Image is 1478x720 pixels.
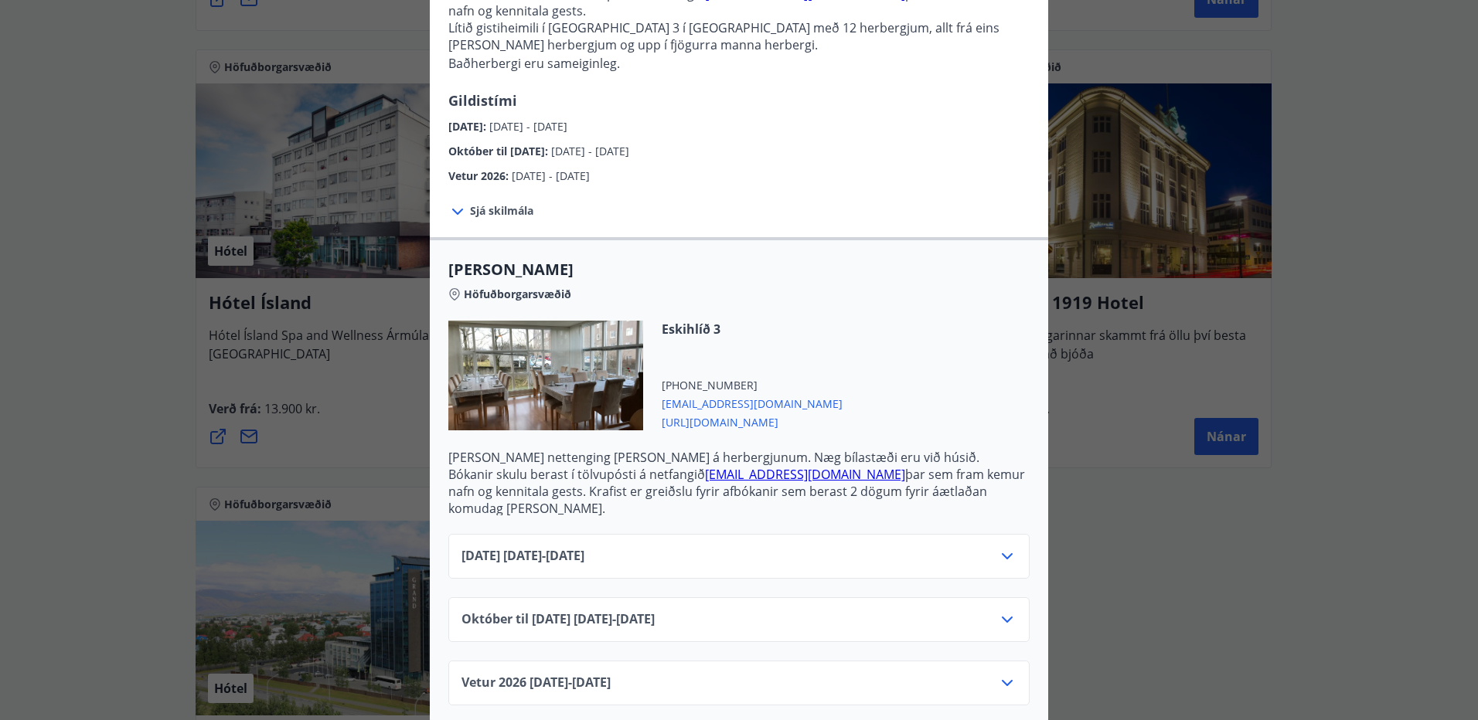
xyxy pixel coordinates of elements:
span: Vetur 2026 : [448,168,512,183]
span: [PHONE_NUMBER] [662,378,843,393]
span: Höfuðborgarsvæðið [464,287,571,302]
span: [EMAIL_ADDRESS][DOMAIN_NAME] [662,393,843,412]
span: [DATE] - [DATE] [489,119,567,134]
span: Sjá skilmála [470,203,533,219]
p: Lítið gistiheimili í [GEOGRAPHIC_DATA] 3 í [GEOGRAPHIC_DATA] með 12 herbergjum, allt frá eins [PE... [448,19,1030,72]
p: [PERSON_NAME] nettenging [PERSON_NAME] á herbergjunum. Næg bílastæði eru við húsið. [448,449,1030,466]
span: Gildistími [448,91,517,110]
span: Október til [DATE] : [448,144,551,158]
a: [EMAIL_ADDRESS][DOMAIN_NAME] [705,466,905,483]
span: [DATE] : [448,119,489,134]
span: [PERSON_NAME] [448,259,1030,280]
span: [DATE] - [DATE] [512,168,590,183]
span: Eskihlíð 3 [662,321,843,338]
p: Bókanir skulu berast í tölvupósti á netfangið þar sem fram kemur nafn og kennitala gests. Krafist... [448,466,1030,517]
span: [DATE] - [DATE] [551,144,629,158]
span: [URL][DOMAIN_NAME] [662,412,843,430]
